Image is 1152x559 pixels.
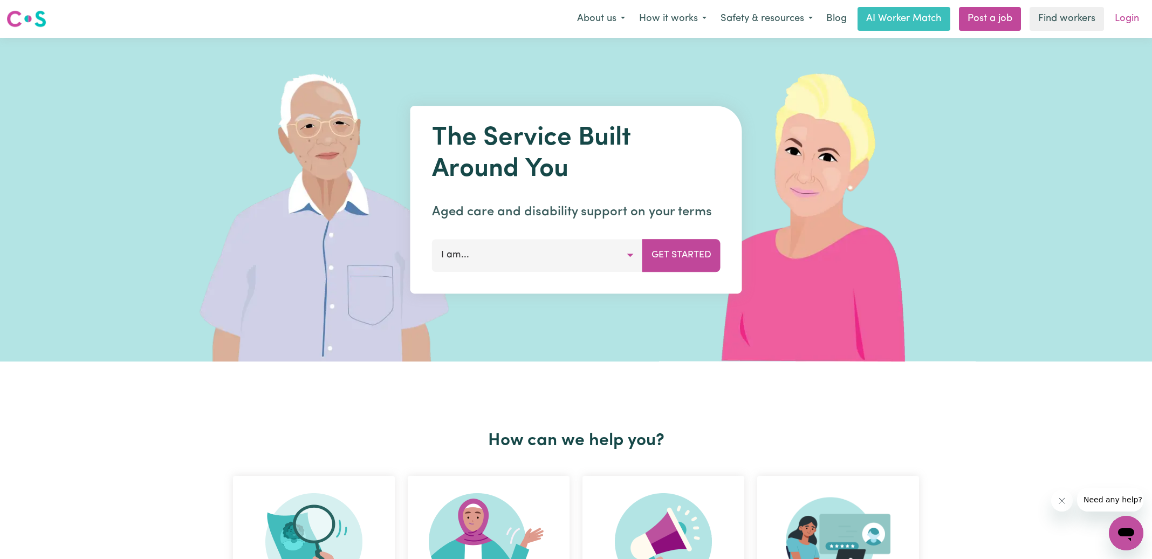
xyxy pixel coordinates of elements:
a: Blog [820,7,853,31]
h2: How can we help you? [227,431,925,451]
iframe: Close message [1051,490,1073,512]
a: Careseekers logo [6,6,46,31]
img: Careseekers logo [6,9,46,29]
a: AI Worker Match [858,7,950,31]
button: How it works [632,8,714,30]
a: Post a job [959,7,1021,31]
button: Get Started [642,239,721,271]
p: Aged care and disability support on your terms [432,202,721,222]
h1: The Service Built Around You [432,123,721,185]
iframe: Message from company [1077,488,1143,512]
button: I am... [432,239,643,271]
button: About us [570,8,632,30]
iframe: Button to launch messaging window [1109,516,1143,550]
button: Safety & resources [714,8,820,30]
a: Find workers [1030,7,1104,31]
a: Login [1108,7,1146,31]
